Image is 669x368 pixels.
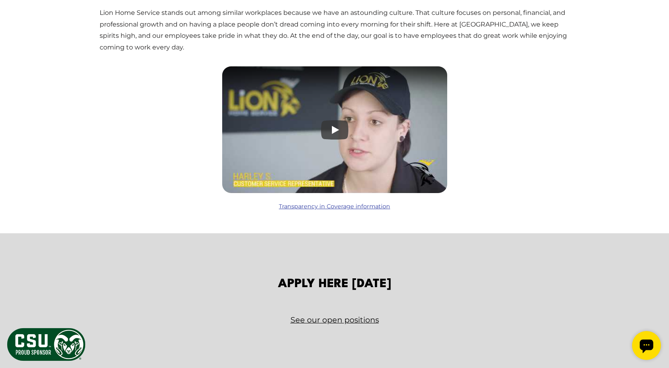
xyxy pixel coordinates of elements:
[6,327,86,362] img: CSU Sponsor Badge
[279,202,390,211] a: Transparency in Coverage information
[3,3,32,32] div: Open chat widget
[278,275,391,294] h2: Apply Here [DATE]
[100,7,570,53] p: Lion Home Service stands out among similar workplaces because we have an astounding culture. That...
[100,313,570,327] a: See our open positions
